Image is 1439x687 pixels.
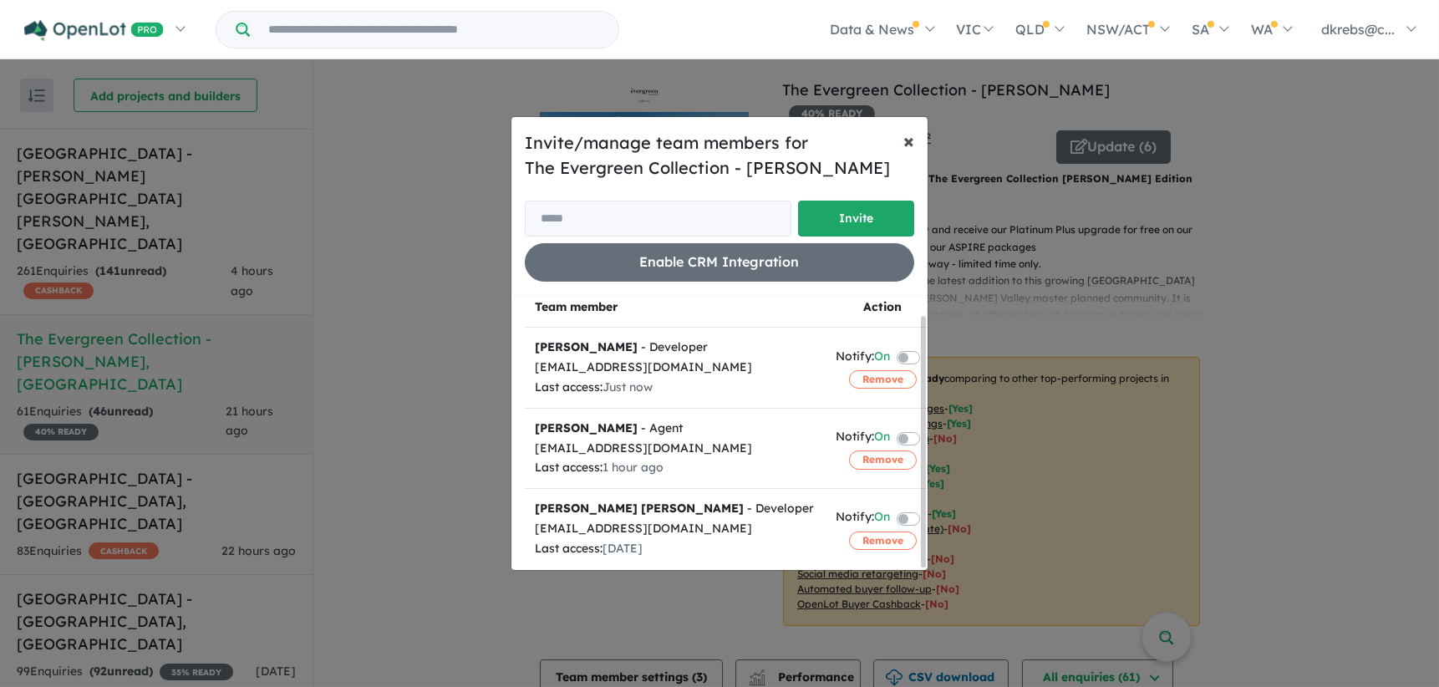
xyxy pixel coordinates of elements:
span: dkrebs@c... [1321,21,1395,38]
div: - Developer [535,499,816,519]
button: Invite [798,201,914,237]
span: [DATE] [603,541,643,556]
button: Remove [849,450,917,469]
strong: [PERSON_NAME] [535,420,638,435]
th: Action [826,287,940,328]
strong: [PERSON_NAME]​​​​ [PERSON_NAME] [535,501,744,516]
strong: [PERSON_NAME] [535,339,638,354]
span: On [874,427,890,450]
h5: Invite/manage team members for The Evergreen Collection - [PERSON_NAME] [525,130,914,181]
span: Just now [603,379,653,394]
div: - Developer [535,338,816,358]
th: Team member [525,287,826,328]
div: [EMAIL_ADDRESS][DOMAIN_NAME] [535,439,816,459]
button: Remove [849,532,917,550]
div: [EMAIL_ADDRESS][DOMAIN_NAME] [535,519,816,539]
input: Try estate name, suburb, builder or developer [253,12,615,48]
div: Notify: [836,427,890,450]
div: - Agent [535,419,816,439]
img: Openlot PRO Logo White [24,20,164,41]
div: Last access: [535,378,816,398]
div: Last access: [535,539,816,559]
div: Notify: [836,347,890,369]
div: Notify: [836,507,890,530]
span: × [903,128,914,153]
span: On [874,507,890,530]
span: On [874,347,890,369]
button: Enable CRM Integration [525,243,914,281]
div: [EMAIL_ADDRESS][DOMAIN_NAME] [535,358,816,378]
span: 1 hour ago [603,460,664,475]
button: Remove [849,370,917,389]
div: Last access: [535,458,816,478]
